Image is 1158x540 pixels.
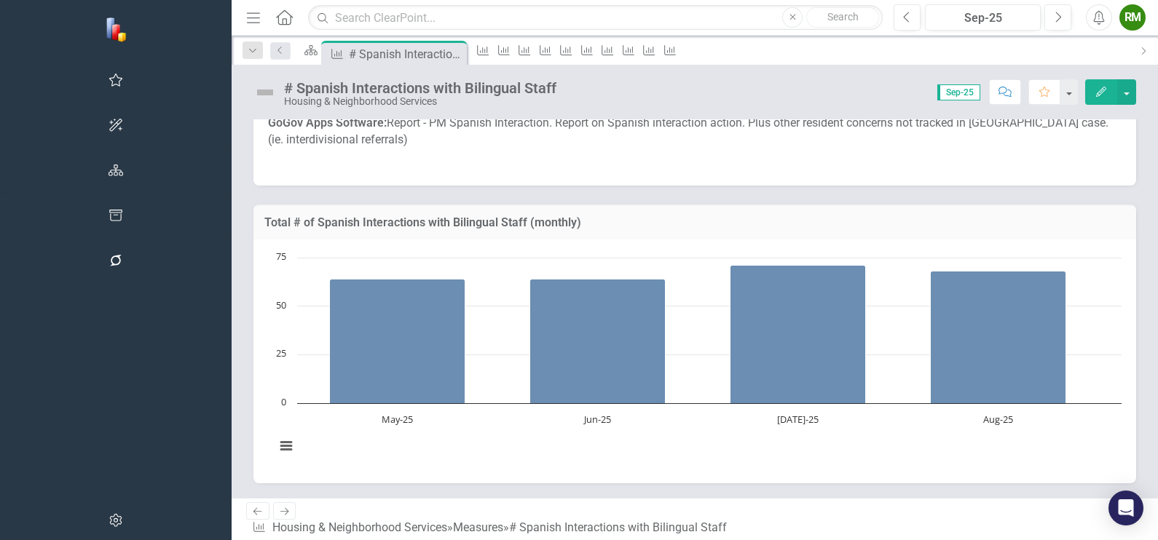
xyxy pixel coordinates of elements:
[382,413,413,426] text: May-25
[284,80,556,96] div: # Spanish Interactions with Bilingual Staff
[1119,4,1146,31] button: RM
[276,298,286,311] text: 50
[930,9,1036,27] div: Sep-25
[530,279,666,403] path: Jun-25, 64. Actual Monthly.
[925,4,1041,31] button: Sep-25
[105,16,130,41] img: ClearPoint Strategy
[349,45,463,63] div: # Spanish Interactions with Bilingual Staff
[281,395,286,408] text: 0
[583,413,611,426] text: Jun-25
[268,112,1122,151] p: Report - PM Spanish Interaction. Report on Spanish interaction action. Plus other resident concer...
[276,346,286,360] text: 25
[253,81,277,104] img: Not Defined
[777,413,819,426] text: [DATE]-25
[268,250,1122,469] div: Chart. Highcharts interactive chart.
[453,520,503,534] a: Measures
[272,520,447,534] a: Housing & Neighborhood Services
[284,96,556,107] div: Housing & Neighborhood Services
[937,84,980,100] span: Sep-25
[330,279,465,403] path: May-25, 64. Actual Monthly.
[308,5,883,31] input: Search ClearPoint...
[827,11,859,23] span: Search
[276,250,286,263] text: 75
[252,520,733,536] div: » »
[509,520,727,534] div: # Spanish Interactions with Bilingual Staff
[931,271,1066,403] path: Aug-25, 68. Actual Monthly.
[268,116,387,130] strong: GoGov Apps Software:
[806,7,879,28] button: Search
[276,436,296,456] button: View chart menu, Chart
[983,413,1013,426] text: Aug-25
[730,265,866,403] path: Jul-25, 71. Actual Monthly.
[1108,491,1143,525] div: Open Intercom Messenger
[264,216,1125,229] h3: Total # of Spanish Interactions with Bilingual Staff (monthly)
